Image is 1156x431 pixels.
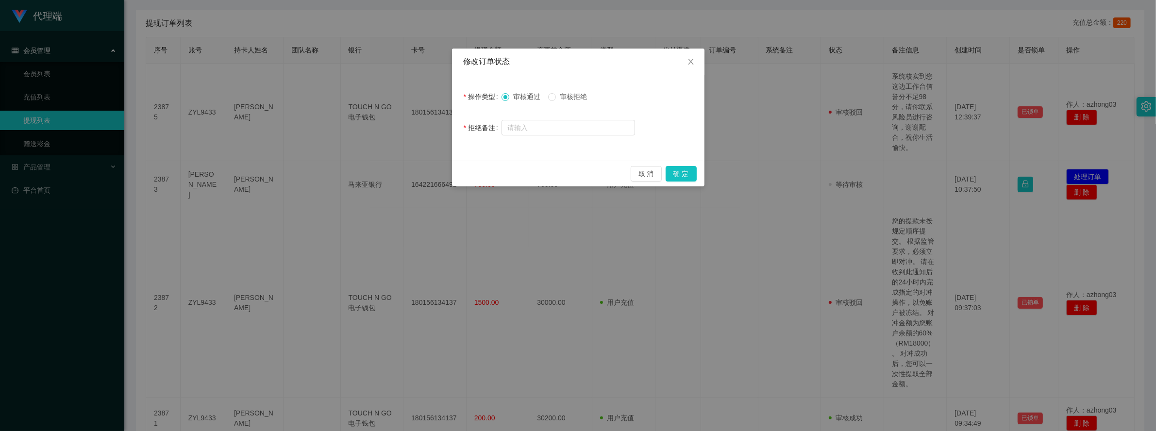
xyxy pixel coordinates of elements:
button: 取 消 [631,166,662,182]
label: 操作类型： [464,93,502,100]
input: 请输入 [502,120,635,135]
label: 拒绝备注： [464,124,502,132]
span: 审核拒绝 [556,93,591,100]
button: 确 定 [666,166,697,182]
i: 图标： 关闭 [687,58,695,66]
span: 审核通过 [509,93,544,100]
button: 关闭 [677,49,704,76]
div: 修改订单状态 [464,56,693,67]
